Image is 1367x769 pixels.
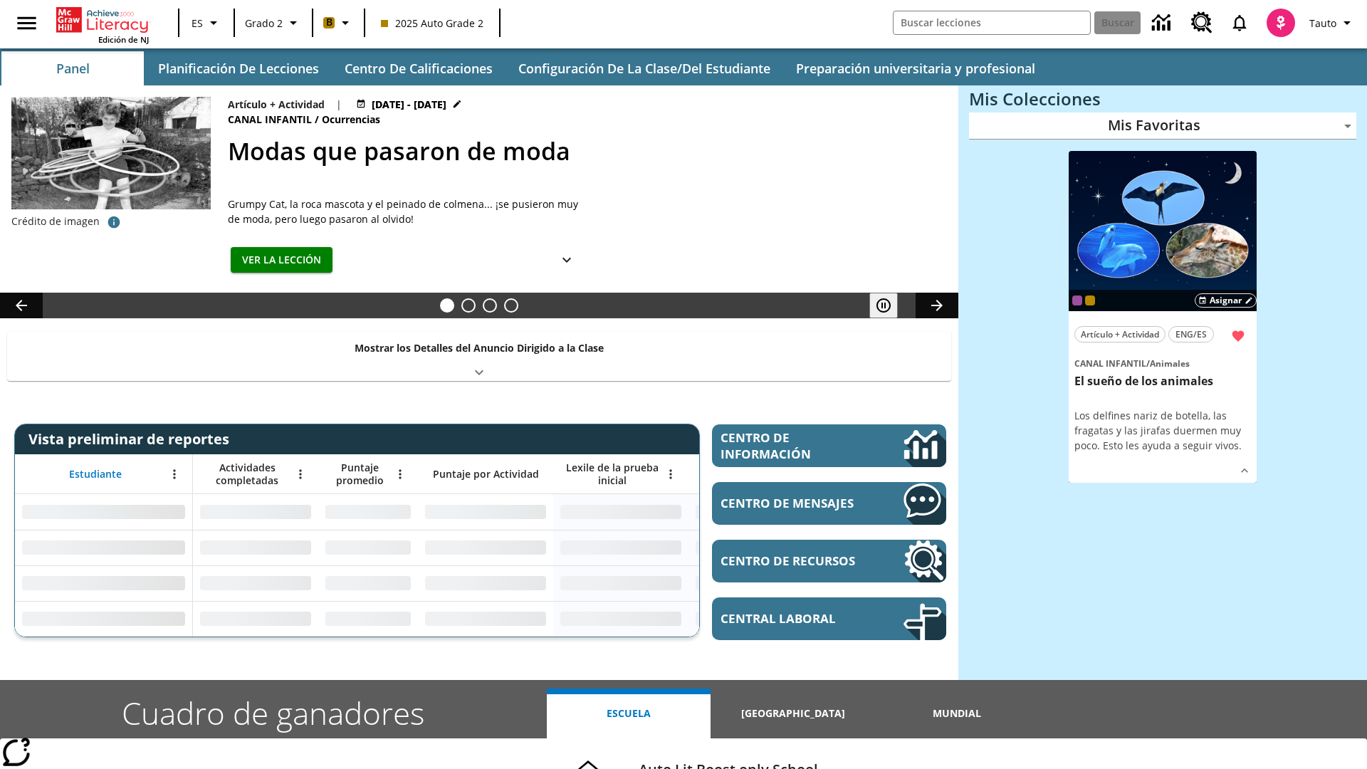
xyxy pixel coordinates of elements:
span: Animales [1150,357,1190,370]
span: ES [192,16,203,31]
span: Vista preliminar de reportes [28,429,236,449]
button: Artículo + Actividad [1074,326,1166,342]
span: Tauto [1309,16,1336,31]
span: Central laboral [721,610,861,627]
button: Abrir menú [290,464,311,485]
p: Artículo + Actividad [228,97,325,112]
span: Canal Infantil [1074,357,1146,370]
span: Asignar [1210,294,1242,307]
button: Diapositiva 3 ¿Cuál es la gran idea? [483,298,497,313]
div: Pausar [869,293,912,318]
div: Sin datos, [688,494,824,530]
span: Canal Infantil [228,112,315,127]
div: Sin datos, [318,494,418,530]
button: [GEOGRAPHIC_DATA] [711,689,874,738]
span: Ocurrencias [322,112,383,127]
h3: El sueño de los animales [1074,374,1251,389]
button: Ver más [1234,460,1255,481]
span: / [1146,357,1150,370]
input: Buscar campo [894,11,1090,34]
div: Sin datos, [688,601,824,637]
button: Panel [1,51,144,85]
div: Sin datos, [688,530,824,565]
div: Portada [56,4,149,45]
div: Sin datos, [688,565,824,601]
button: Abrir menú [660,464,681,485]
button: Abrir menú [164,464,185,485]
div: Sin datos, [318,601,418,637]
button: Preparación universitaria y profesional [785,51,1047,85]
span: B [326,14,332,31]
p: Crédito de imagen [11,214,100,229]
span: Centro de información [721,429,855,462]
button: Remover de Favoritas [1225,323,1251,349]
button: Abrir el menú lateral [6,2,48,44]
a: Centro de recursos, Se abrirá en una pestaña nueva. [1183,4,1221,42]
button: Configuración de la clase/del estudiante [507,51,782,85]
button: Abrir menú [389,464,411,485]
div: Mis Favoritas [969,113,1356,140]
span: Puntaje promedio [325,461,394,487]
img: avatar image [1267,9,1295,37]
span: Actividades completadas [200,461,294,487]
div: lesson details [1069,151,1257,483]
span: 2025 Auto Grade 2 [381,16,483,31]
button: Diapositiva 2 ¿Los autos del futuro? [461,298,476,313]
img: foto en blanco y negro de una chica haciendo girar unos hula-hulas en la década de 1950 [11,97,211,209]
button: Planificación de lecciones [147,51,330,85]
h3: Mis Colecciones [969,89,1356,109]
button: Boost El color de la clase es anaranjado claro. Cambiar el color de la clase. [318,10,360,36]
button: Pausar [869,293,898,318]
button: ENG/ES [1168,326,1214,342]
button: 19 jul - 30 jun Elegir fechas [353,97,465,112]
button: Ver más [552,247,581,273]
div: Sin datos, [318,565,418,601]
a: Centro de información [1143,4,1183,43]
p: Mostrar los Detalles del Anuncio Dirigido a la Clase [355,340,604,355]
h2: Modas que pasaron de moda [228,133,941,169]
button: Perfil/Configuración [1304,10,1361,36]
button: Lenguaje: ES, Selecciona un idioma [184,10,229,36]
div: Sin datos, [193,530,318,565]
span: Centro de mensajes [721,495,861,511]
span: Grado 2 [245,16,283,31]
span: Edición de NJ [98,34,149,45]
button: Diapositiva 1 Modas que pasaron de moda [440,298,454,313]
button: Diapositiva 4 Una idea, mucho trabajo [504,298,518,313]
div: Grumpy Cat, la roca mascota y el peinado de colmena... ¡se pusieron muy de moda, pero luego pasar... [228,197,584,226]
a: Portada [56,6,149,34]
a: Centro de recursos, Se abrirá en una pestaña nueva. [712,540,946,582]
button: Carrusel de lecciones, seguir [916,293,958,318]
span: Centro de recursos [721,553,861,569]
div: Sin datos, [193,601,318,637]
button: Escuela [547,689,711,738]
div: Mostrar los Detalles del Anuncio Dirigido a la Clase [7,332,951,381]
a: Notificaciones [1221,4,1258,41]
div: OL 2025 Auto Grade 3 [1072,295,1082,305]
button: Grado: Grado 2, Elige un grado [239,10,308,36]
div: Sin datos, [193,494,318,530]
span: | [336,97,342,112]
a: Centro de mensajes [712,482,946,525]
div: Sin datos, [193,565,318,601]
button: Crédito de foto: PA Images/Alamy [100,209,128,235]
span: Tema: Canal Infantil/Animales [1074,355,1251,371]
button: Escoja un nuevo avatar [1258,4,1304,41]
button: Asignar Elegir fechas [1195,293,1257,308]
button: Ver la lección [231,247,332,273]
span: Artículo + Actividad [1081,327,1159,342]
span: Lexile de la prueba inicial [560,461,664,487]
div: Sin datos, [318,530,418,565]
span: Puntaje por Actividad [433,468,539,481]
span: ENG/ES [1175,327,1207,342]
button: Mundial [875,689,1039,738]
a: Centro de información [712,424,946,467]
span: / [315,113,319,126]
a: Central laboral [712,597,946,640]
span: Estudiante [69,468,122,481]
button: Centro de calificaciones [333,51,504,85]
div: New 2025 class [1085,295,1095,305]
